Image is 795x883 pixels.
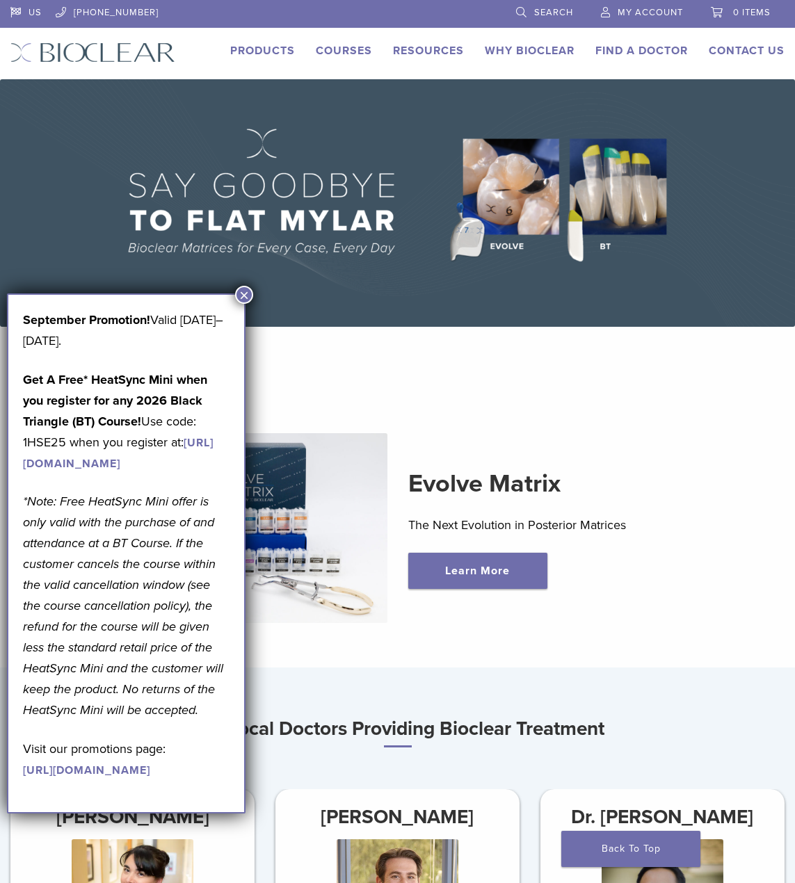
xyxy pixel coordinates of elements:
span: Search [534,7,573,18]
a: Contact Us [709,44,785,58]
a: Products [230,44,295,58]
h3: Dr. [PERSON_NAME] [540,800,785,834]
a: Resources [393,44,464,58]
button: Close [235,286,253,304]
a: Courses [316,44,372,58]
a: Back To Top [561,831,700,867]
p: Use code: 1HSE25 when you register at: [23,369,230,473]
a: Learn More [408,553,547,589]
p: The Next Evolution in Posterior Matrices [408,515,700,535]
img: Bioclear [10,42,175,63]
a: [URL][DOMAIN_NAME] [23,763,150,777]
b: September Promotion! [23,312,150,327]
h2: Evolve Matrix [408,467,700,501]
h3: [PERSON_NAME] [10,800,255,834]
a: Why Bioclear [485,44,575,58]
p: Valid [DATE]–[DATE]. [23,309,230,351]
p: Visit our promotions page: [23,738,230,780]
strong: Get A Free* HeatSync Mini when you register for any 2026 Black Triangle (BT) Course! [23,372,207,429]
a: [URL][DOMAIN_NAME] [23,436,214,471]
em: *Note: Free HeatSync Mini offer is only valid with the purchase of and attendance at a BT Course.... [23,494,223,718]
span: 0 items [733,7,771,18]
a: Find A Doctor [595,44,688,58]
h3: [PERSON_NAME] [275,800,520,834]
span: My Account [618,7,683,18]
